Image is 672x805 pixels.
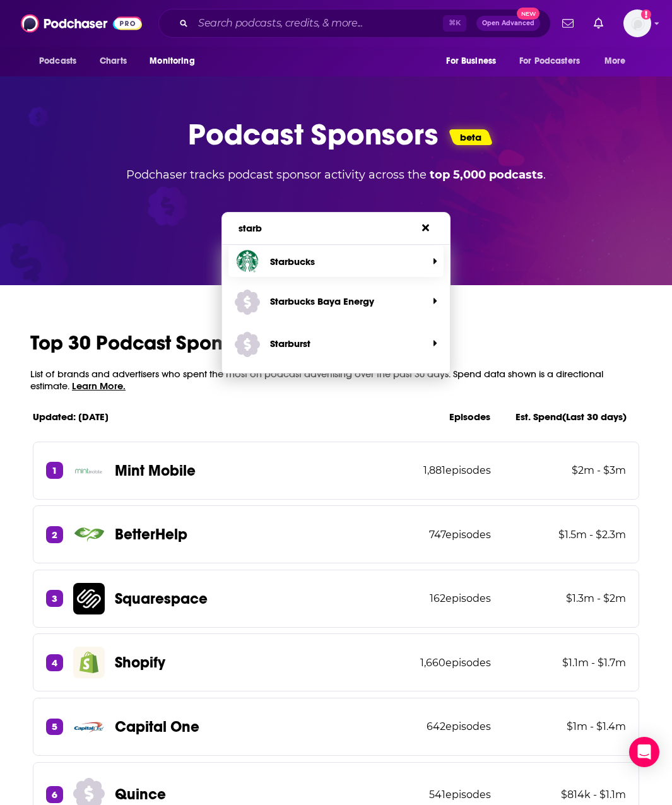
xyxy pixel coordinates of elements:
[427,720,491,732] p: 642
[516,464,626,476] p: $2m - $3m
[115,717,199,736] p: Capital One
[430,592,491,604] p: 162
[193,13,443,33] input: Search podcasts, credits, & more...
[73,647,105,678] img: Shopify logo
[482,20,534,26] span: Open Advanced
[516,411,627,423] p: Est. Spend
[430,168,543,182] b: top 5,000 podcasts
[33,567,639,628] a: 3Squarespace logoSquarespace162episodes$1.3m - $2m
[429,789,491,801] p: 541
[73,455,105,486] img: Mint Mobile logo
[33,438,639,500] a: 1Mint Mobile logoMint Mobile1,881episodes$2m - $3m
[445,529,491,541] span: episodes
[446,52,496,70] span: For Business
[623,9,651,37] img: User Profile
[115,525,187,544] p: BetterHelp
[604,52,626,70] span: More
[115,589,208,608] p: Squarespace
[445,720,491,732] span: episodes
[429,529,491,541] p: 747
[73,519,105,550] img: BetterHelp logo
[437,49,512,73] button: open menu
[511,49,598,73] button: open menu
[52,720,57,732] p: 5
[516,592,626,604] p: $1.3m - $2m
[115,653,165,672] p: Shopify
[52,592,57,604] p: 3
[150,52,194,70] span: Monitoring
[623,9,651,37] button: Show profile menu
[270,256,315,267] p: Starbucks
[33,502,639,563] a: 2BetterHelp logoBetterHelp747episodes$1.5m - $2.3m
[115,785,166,804] p: Quince
[596,49,642,73] button: open menu
[72,380,126,392] span: Learn More.
[516,529,626,541] p: $1.5m - $2.3m
[623,9,651,37] span: Logged in as jbbataille
[449,411,490,423] p: Episodes
[641,9,651,20] svg: Add a profile image
[557,13,579,34] a: Show notifications dropdown
[423,464,491,476] p: 1,881
[33,695,639,756] a: 5Capital One logoCapital One642episodes$1m - $1.4m
[476,16,540,31] button: Open AdvancedNew
[30,49,93,73] button: open menu
[188,116,439,153] p: Podcast Sponsors
[52,464,57,476] p: 1
[52,789,57,801] p: 6
[443,15,466,32] span: ⌘ K
[30,331,642,355] h2: Top 30 Podcast Sponsors in Last 30 Days
[445,657,491,669] span: episodes
[445,789,491,801] span: episodes
[629,737,659,767] div: Open Intercom Messenger
[33,411,424,423] p: Updated: [DATE]
[420,657,491,669] p: 1,660
[141,49,211,73] button: open menu
[270,295,374,307] p: Starbucks Baya Energy
[228,281,444,321] a: Starbucks Baya Energy
[228,324,444,363] a: Starburst
[115,461,196,480] p: Mint Mobile
[460,131,481,143] p: beta
[106,168,566,182] p: Podchaser tracks podcast sponsor activity across the .
[21,11,142,35] img: Podchaser - Follow, Share and Rate Podcasts
[91,49,134,73] a: Charts
[270,338,310,350] p: Starburst
[516,720,626,732] p: $1m - $1.4m
[517,8,539,20] span: New
[519,52,580,70] span: For Podcasters
[158,9,551,38] div: Search podcasts, credits, & more...
[235,249,260,274] img: Starbucks logo
[589,13,608,34] a: Show notifications dropdown
[39,52,76,70] span: Podcasts
[562,411,627,423] span: (Last 30 days)
[73,583,105,614] img: Squarespace logo
[52,529,57,541] p: 2
[516,789,626,801] p: $814k - $1.1m
[33,631,639,692] a: 4Shopify logoShopify1,660episodes$1.1m - $1.7m
[228,245,444,277] a: Starbucks logoStarbucks
[100,52,127,70] span: Charts
[445,464,491,476] span: episodes
[30,368,642,392] p: List of brands and advertisers who spent the most on podcast advertising over the past 30 days. S...
[52,657,57,669] p: 4
[445,592,491,604] span: episodes
[516,657,626,669] p: $1.1m - $1.7m
[73,711,105,743] img: Capital One logo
